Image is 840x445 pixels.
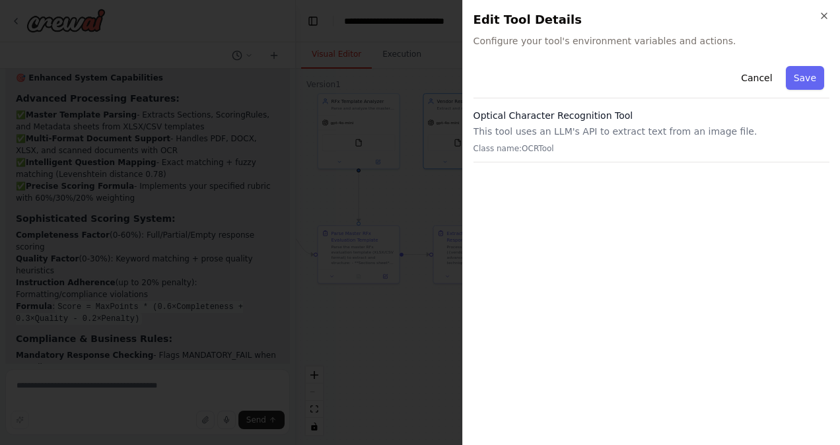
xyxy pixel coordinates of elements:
button: Save [786,66,824,90]
span: Configure your tool's environment variables and actions. [473,34,829,48]
p: This tool uses an LLM's API to extract text from an image file. [473,125,829,138]
button: Cancel [733,66,780,90]
p: Class name: OCRTool [473,143,829,154]
h2: Edit Tool Details [473,11,829,29]
h3: Optical Character Recognition Tool [473,109,829,122]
